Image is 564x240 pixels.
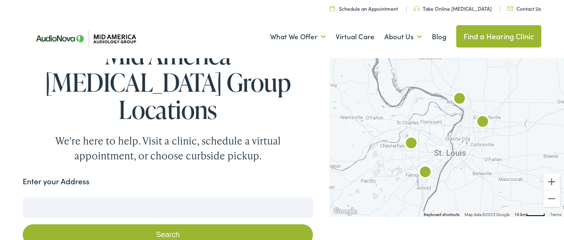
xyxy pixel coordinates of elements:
a: Take Online [MEDICAL_DATA] [414,5,492,12]
button: Map Scale: 10 km per 42 pixels [512,211,547,217]
a: About Us [384,21,422,52]
img: utility icon [507,7,513,11]
button: Zoom out [543,190,560,207]
div: AudioNova [469,109,496,136]
img: utility icon [414,6,419,11]
a: Find a Hearing Clinic [456,25,542,48]
div: AudioNova [412,160,438,186]
h1: Mid America [MEDICAL_DATA] Group Locations [23,41,313,123]
div: AudioNova [446,86,473,113]
a: Contact Us [507,5,541,12]
div: We're here to help. Visit a clinic, schedule a virtual appointment, or choose curbside pickup. [36,133,300,163]
input: Enter your address or zip code [23,197,313,218]
button: Zoom in [543,173,560,190]
button: Keyboard shortcuts [424,212,460,218]
label: Enter your Address [23,176,90,188]
a: Virtual Care [336,21,374,52]
a: Open this area in Google Maps (opens a new window) [332,206,359,217]
a: Terms (opens in new tab) [550,212,562,217]
span: 10 km [514,212,526,217]
a: Blog [432,21,446,52]
span: Map data ©2025 Google [464,212,509,217]
div: AudioNova [398,131,424,157]
a: Schedule an Appointment [330,5,398,12]
img: Google [332,206,359,217]
a: What We Offer [270,21,326,52]
img: utility icon [330,6,335,11]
